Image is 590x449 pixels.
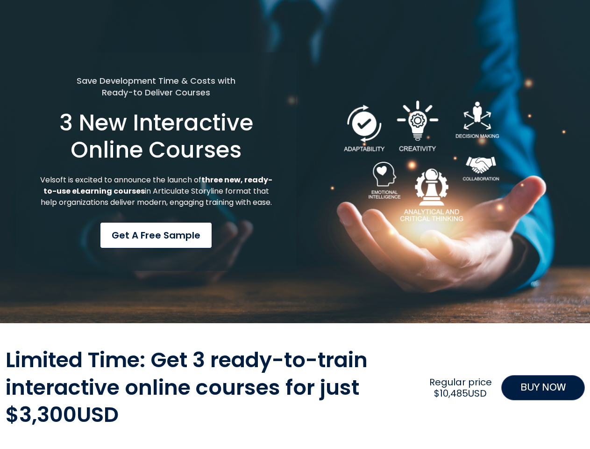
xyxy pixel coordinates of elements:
p: Velsoft is excited to announce the launch of in Articulate Storyline format that help organizatio... [39,174,274,208]
a: Get a Free Sample [100,222,212,248]
h1: 3 New Interactive Online Courses [39,109,274,163]
a: BUY NOW [501,375,585,400]
h5: Save Development Time & Costs with Ready-to Deliver Courses [39,75,274,98]
h2: Limited Time: Get 3 ready-to-train interactive online courses for just $3,300USD [6,347,420,429]
span: BUY NOW [520,380,566,395]
h2: Regular price $10,485USD [425,377,496,399]
span: Get a Free Sample [112,228,200,242]
strong: three new, ready-to-use eLearning courses [43,174,272,196]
